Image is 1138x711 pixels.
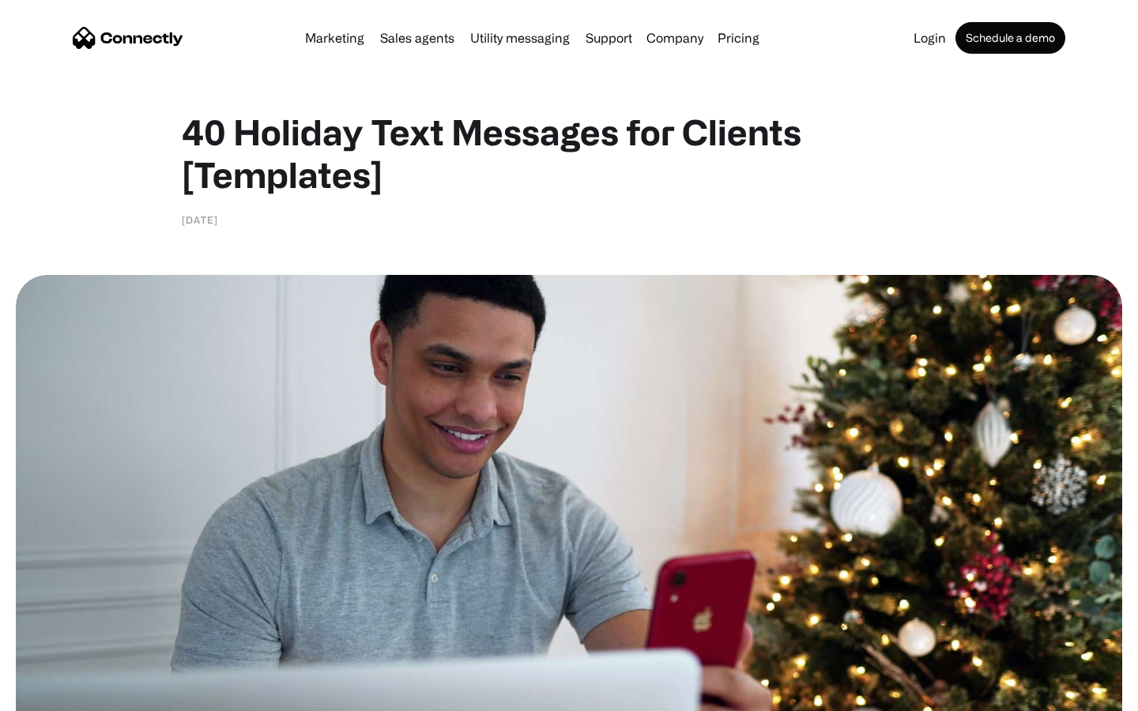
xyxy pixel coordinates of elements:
div: Company [642,27,708,49]
a: home [73,26,183,50]
a: Pricing [711,32,766,44]
aside: Language selected: English [16,683,95,705]
a: Marketing [299,32,371,44]
a: Sales agents [374,32,461,44]
h1: 40 Holiday Text Messages for Clients [Templates] [182,111,956,196]
a: Login [907,32,952,44]
a: Schedule a demo [955,22,1065,54]
a: Utility messaging [464,32,576,44]
div: Company [646,27,703,49]
a: Support [579,32,639,44]
div: [DATE] [182,212,218,228]
ul: Language list [32,683,95,705]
